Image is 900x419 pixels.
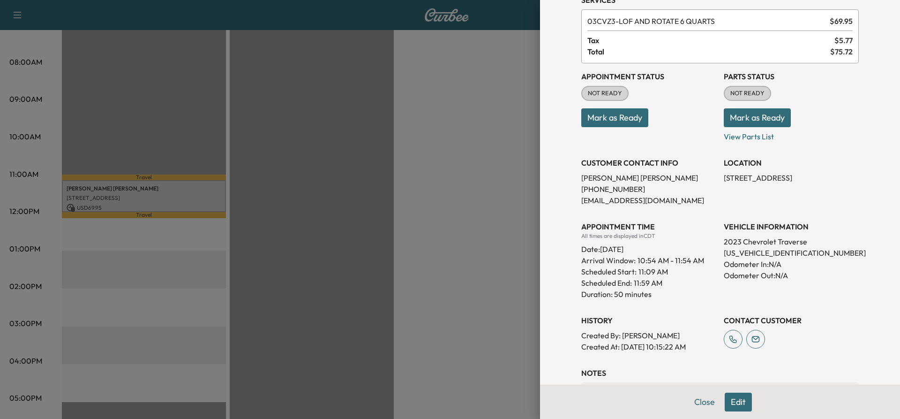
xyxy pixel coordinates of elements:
span: NOT READY [725,89,770,98]
p: Duration: 50 minutes [581,289,716,300]
span: 10:54 AM - 11:54 AM [637,255,704,266]
h3: LOCATION [724,157,859,168]
span: NOT READY [582,89,628,98]
h3: NOTES [581,367,859,379]
h3: CUSTOMER CONTACT INFO [581,157,716,168]
p: [STREET_ADDRESS] [724,172,859,183]
p: Odometer In: N/A [724,259,859,270]
p: Created At : [DATE] 10:15:22 AM [581,341,716,352]
p: View Parts List [724,127,859,142]
h3: Appointment Status [581,71,716,82]
p: Created By : [PERSON_NAME] [581,330,716,341]
p: 11:09 AM [638,266,668,277]
p: Scheduled Start: [581,266,637,277]
p: Odometer Out: N/A [724,270,859,281]
span: $ 5.77 [834,35,853,46]
h3: VEHICLE INFORMATION [724,221,859,232]
button: Close [688,393,721,411]
p: [PHONE_NUMBER] [581,183,716,195]
p: 2023 Chevrolet Traverse [724,236,859,247]
h3: History [581,315,716,326]
p: Scheduled End: [581,277,632,289]
button: Mark as Ready [724,108,791,127]
button: Edit [725,393,752,411]
p: Arrival Window: [581,255,716,266]
p: 11:59 AM [634,277,662,289]
span: Total [587,46,830,57]
h3: CONTACT CUSTOMER [724,315,859,326]
h3: APPOINTMENT TIME [581,221,716,232]
div: Date: [DATE] [581,240,716,255]
h3: Parts Status [724,71,859,82]
button: Mark as Ready [581,108,648,127]
span: $ 69.95 [830,15,853,27]
span: LOF AND ROTATE 6 QUARTS [587,15,826,27]
p: [EMAIL_ADDRESS][DOMAIN_NAME] [581,195,716,206]
span: $ 75.72 [830,46,853,57]
p: [PERSON_NAME] [PERSON_NAME] [581,172,716,183]
div: All times are displayed in CDT [581,232,716,240]
p: [US_VEHICLE_IDENTIFICATION_NUMBER] [724,247,859,259]
span: Tax [587,35,834,46]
